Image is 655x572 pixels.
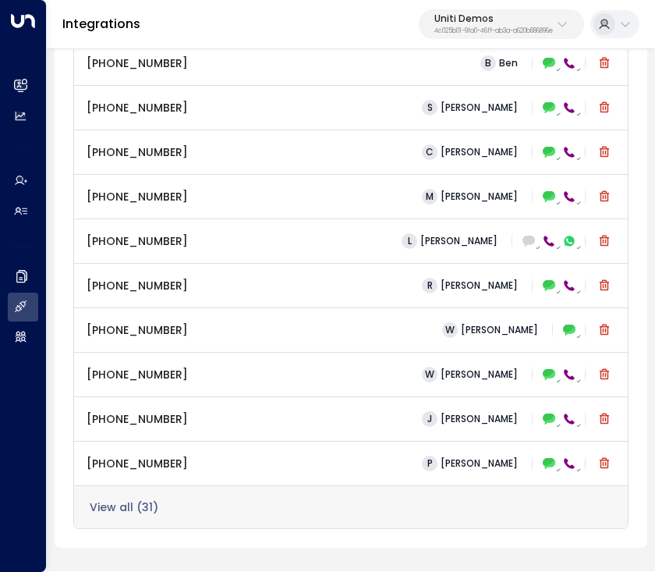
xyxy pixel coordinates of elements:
[520,233,536,250] div: SMS (Click to enable)
[474,52,524,74] button: BBen
[561,411,577,428] div: VOICE (Active)
[540,144,557,161] div: SMS (Active)
[561,189,577,205] div: VOICE (Active)
[416,97,524,119] button: S[PERSON_NAME]
[540,367,557,383] div: SMS (Active)
[499,58,518,69] span: Ben
[62,15,140,33] a: Integrations
[416,275,524,297] button: R[PERSON_NAME]
[593,319,615,341] button: Delete phone number
[480,55,496,71] span: B
[422,189,437,204] span: M
[461,325,538,336] span: [PERSON_NAME]
[593,408,615,430] button: Delete phone number
[561,144,577,161] div: VOICE (Active)
[422,367,437,382] span: W
[561,278,577,294] div: VOICE (Active)
[593,186,615,208] button: Delete phone number
[441,147,518,158] span: [PERSON_NAME]
[561,456,577,472] div: VOICE (Active)
[416,186,524,208] button: M[PERSON_NAME]
[87,233,188,250] p: [PHONE_NUMBER]
[441,458,518,469] span: [PERSON_NAME]
[593,453,615,474] button: Delete phone number
[87,367,188,383] p: [PHONE_NUMBER]
[561,233,577,250] div: WhatsApp (Active)
[422,144,437,160] span: C
[593,141,615,163] button: Delete phone number
[593,275,615,297] button: Delete phone number
[416,408,524,430] button: J[PERSON_NAME]
[422,278,437,293] span: R
[416,364,524,385] button: W[PERSON_NAME]
[441,369,518,380] span: [PERSON_NAME]
[540,189,557,205] div: SMS (Active)
[87,55,188,72] p: [PHONE_NUMBER]
[434,28,553,34] p: 4c025b01-9fa0-46ff-ab3a-a620b886896e
[441,102,518,113] span: [PERSON_NAME]
[540,411,557,428] div: SMS (Active)
[442,322,458,338] span: W
[87,100,188,116] p: [PHONE_NUMBER]
[402,233,417,249] span: L
[434,14,553,23] p: Uniti Demos
[441,280,518,291] span: [PERSON_NAME]
[87,144,188,161] p: [PHONE_NUMBER]
[561,100,577,116] div: VOICE (Active)
[422,456,437,471] span: P
[87,411,188,428] p: [PHONE_NUMBER]
[87,189,188,205] p: [PHONE_NUMBER]
[540,55,557,72] div: SMS (Active)
[422,100,437,115] span: S
[441,414,518,425] span: [PERSON_NAME]
[422,411,437,427] span: J
[420,236,497,247] span: [PERSON_NAME]
[90,501,158,513] button: View all (31)
[395,230,504,252] button: L[PERSON_NAME]
[540,233,557,250] div: VOICE (Active)
[593,364,615,385] button: Delete phone number
[436,319,544,341] button: W[PERSON_NAME]
[593,52,615,74] button: Delete phone number
[561,55,577,72] div: VOICE (Active)
[416,141,524,163] button: C[PERSON_NAME]
[419,9,584,39] button: Uniti Demos4c025b01-9fa0-46ff-ab3a-a620b886896e
[593,230,615,252] button: Delete phone number
[416,453,524,474] button: P[PERSON_NAME]
[87,456,188,472] p: [PHONE_NUMBER]
[540,100,557,116] div: SMS (Active)
[540,456,557,472] div: SMS (Active)
[561,367,577,383] div: VOICE (Active)
[87,322,188,339] p: [PHONE_NUMBER]
[593,97,615,119] button: Delete phone number
[441,191,518,202] span: [PERSON_NAME]
[540,278,557,294] div: SMS (Active)
[561,322,577,339] div: SMS (Active)
[87,278,188,294] p: [PHONE_NUMBER]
